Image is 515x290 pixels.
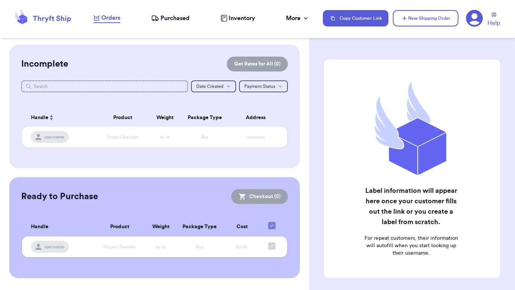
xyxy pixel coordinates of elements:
[191,80,236,92] button: Date Created
[487,19,500,28] span: Help
[229,109,287,127] th: Address
[236,245,248,249] span: $0.00
[362,185,460,227] h2: Label information will appear here once your customer fills out the link or you create a label fr...
[94,217,145,236] th: Product
[96,109,149,127] th: Product
[48,113,54,122] button: Sort ascending
[220,14,255,23] a: Inventory
[101,13,120,22] span: Orders
[156,245,166,249] span: xx oz
[247,135,265,139] span: xxxxxxxx
[362,235,460,257] p: For repeat customers, their information will autofill when you start looking up their username.
[93,13,120,23] a: Orders
[487,12,500,28] a: Help
[239,80,288,92] button: Payment Status
[146,217,177,236] th: Weight
[227,57,288,71] button: Get Rates for All (0)
[31,114,48,122] span: Handle
[196,84,223,89] span: Date Created
[286,14,309,23] div: More
[223,217,261,236] th: Cost
[44,244,64,250] span: username
[160,135,170,139] span: xx oz
[104,245,136,249] span: Striped Sweater
[244,84,275,89] span: Payment Status
[31,223,48,231] span: Handle
[177,217,223,236] th: Package Type
[181,109,229,127] th: Package Type
[231,189,288,204] button: Checkout (0)
[21,191,98,203] h2: Ready to Purchase
[149,109,181,127] th: Weight
[21,58,68,70] h2: Incomplete
[21,80,188,92] input: Search
[160,14,190,23] span: Purchased
[323,10,388,26] button: Copy Customer Link
[44,134,64,140] span: username
[151,14,190,23] a: Purchased
[196,245,203,249] span: Box
[393,10,458,26] button: New Shipping Order
[107,135,139,139] span: Striped Sweater
[229,14,255,23] span: Inventory
[201,135,209,139] span: Box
